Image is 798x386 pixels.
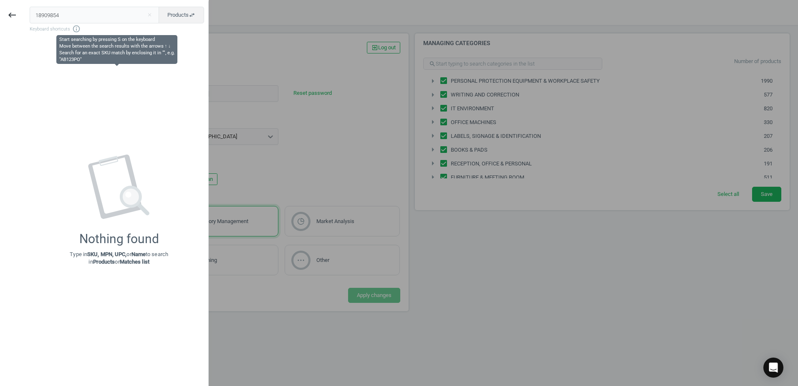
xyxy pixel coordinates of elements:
[30,7,159,23] input: Enter the SKU or product name
[72,25,81,33] i: info_outline
[763,358,783,378] div: Open Intercom Messenger
[30,25,204,33] span: Keyboard shortcuts
[189,12,195,18] i: swap_horiz
[79,231,159,246] div: Nothing found
[159,7,204,23] button: Productsswap_horiz
[3,5,22,25] button: keyboard_backspace
[7,10,17,20] i: keyboard_backspace
[93,259,115,265] strong: Products
[87,251,126,257] strong: SKU, MPN, UPC,
[131,251,146,257] strong: Name
[143,11,156,19] button: Close
[120,259,149,265] strong: Matches list
[167,11,195,19] span: Products
[59,36,175,63] div: Start searching by pressing S on the keyboard Move between the search results with the arrows ↑ ↓...
[70,251,168,266] p: Type in or to search in or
